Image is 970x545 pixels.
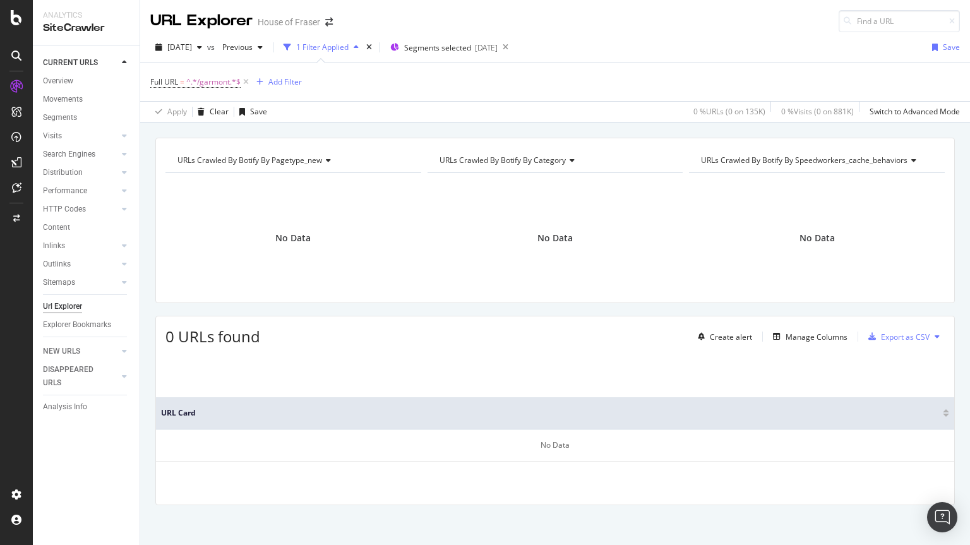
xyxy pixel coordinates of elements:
[156,429,954,462] div: No Data
[43,56,118,69] a: CURRENT URLS
[693,326,752,347] button: Create alert
[710,332,752,342] div: Create alert
[43,10,129,21] div: Analytics
[325,18,333,27] div: arrow-right-arrow-left
[234,102,267,122] button: Save
[870,106,960,117] div: Switch to Advanced Mode
[43,239,118,253] a: Inlinks
[161,407,940,419] span: URL Card
[943,42,960,52] div: Save
[175,150,410,171] h4: URLs Crawled By Botify By pagetype_new
[43,400,131,414] a: Analysis Info
[150,37,207,57] button: [DATE]
[250,106,267,117] div: Save
[927,502,957,532] div: Open Intercom Messenger
[43,203,86,216] div: HTTP Codes
[43,239,65,253] div: Inlinks
[440,155,566,165] span: URLs Crawled By Botify By category
[43,363,107,390] div: DISAPPEARED URLS
[781,106,854,117] div: 0 % Visits ( 0 on 881K )
[43,184,118,198] a: Performance
[927,37,960,57] button: Save
[43,300,82,313] div: Url Explorer
[167,106,187,117] div: Apply
[278,37,364,57] button: 1 Filter Applied
[186,73,241,91] span: ^.*/garmont.*$
[217,37,268,57] button: Previous
[43,221,70,234] div: Content
[150,10,253,32] div: URL Explorer
[150,76,178,87] span: Full URL
[180,76,184,87] span: =
[43,93,83,106] div: Movements
[693,106,765,117] div: 0 % URLs ( 0 on 135K )
[43,276,118,289] a: Sitemaps
[475,42,498,53] div: [DATE]
[43,318,111,332] div: Explorer Bookmarks
[404,42,471,53] span: Segments selected
[296,42,349,52] div: 1 Filter Applied
[43,111,77,124] div: Segments
[150,102,187,122] button: Apply
[43,148,118,161] a: Search Engines
[43,148,95,161] div: Search Engines
[43,363,118,390] a: DISAPPEARED URLS
[43,184,87,198] div: Performance
[43,75,131,88] a: Overview
[43,111,131,124] a: Segments
[385,37,498,57] button: Segments selected[DATE]
[43,221,131,234] a: Content
[701,155,907,165] span: URLs Crawled By Botify By speedworkers_cache_behaviors
[43,166,118,179] a: Distribution
[43,345,80,358] div: NEW URLS
[193,102,229,122] button: Clear
[537,232,573,244] span: No Data
[43,300,131,313] a: Url Explorer
[43,400,87,414] div: Analysis Info
[43,166,83,179] div: Distribution
[258,16,320,28] div: House of Fraser
[165,326,260,347] span: 0 URLs found
[43,276,75,289] div: Sitemaps
[43,129,62,143] div: Visits
[43,345,118,358] a: NEW URLS
[839,10,960,32] input: Find a URL
[799,232,835,244] span: No Data
[43,258,71,271] div: Outlinks
[217,42,253,52] span: Previous
[268,76,302,87] div: Add Filter
[881,332,930,342] div: Export as CSV
[210,106,229,117] div: Clear
[275,232,311,244] span: No Data
[43,75,73,88] div: Overview
[43,93,131,106] a: Movements
[768,329,847,344] button: Manage Columns
[43,129,118,143] a: Visits
[698,150,933,171] h4: URLs Crawled By Botify By speedworkers_cache_behaviors
[167,42,192,52] span: 2025 Aug. 16th
[207,42,217,52] span: vs
[865,102,960,122] button: Switch to Advanced Mode
[43,258,118,271] a: Outlinks
[43,56,98,69] div: CURRENT URLS
[43,203,118,216] a: HTTP Codes
[177,155,322,165] span: URLs Crawled By Botify By pagetype_new
[43,318,131,332] a: Explorer Bookmarks
[364,41,374,54] div: times
[251,75,302,90] button: Add Filter
[786,332,847,342] div: Manage Columns
[43,21,129,35] div: SiteCrawler
[863,326,930,347] button: Export as CSV
[437,150,672,171] h4: URLs Crawled By Botify By category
